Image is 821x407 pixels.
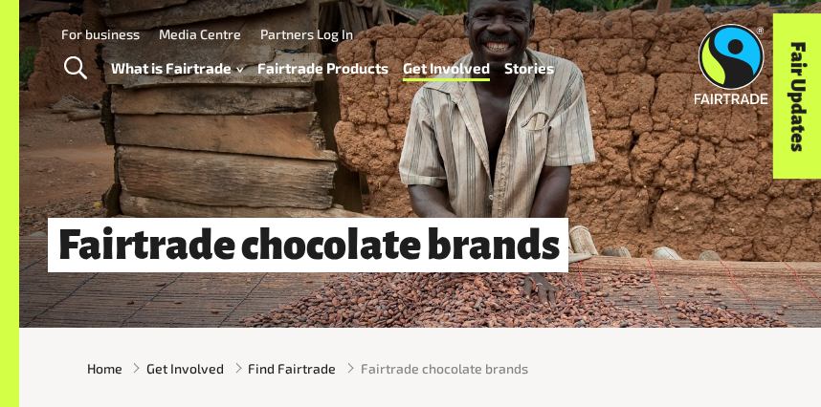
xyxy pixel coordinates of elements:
[248,358,336,378] a: Find Fairtrade
[361,358,528,378] span: Fairtrade chocolate brands
[504,55,554,82] a: Stories
[257,55,388,82] a: Fairtrade Products
[111,55,243,82] a: What is Fairtrade
[52,45,99,93] a: Toggle Search
[159,26,241,42] a: Media Centre
[48,218,568,273] h1: Fairtrade chocolate brands
[87,358,122,378] a: Home
[146,358,224,378] a: Get Involved
[61,26,140,42] a: For business
[695,24,768,104] img: Fairtrade Australia New Zealand logo
[260,26,353,42] a: Partners Log In
[403,55,490,82] a: Get Involved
